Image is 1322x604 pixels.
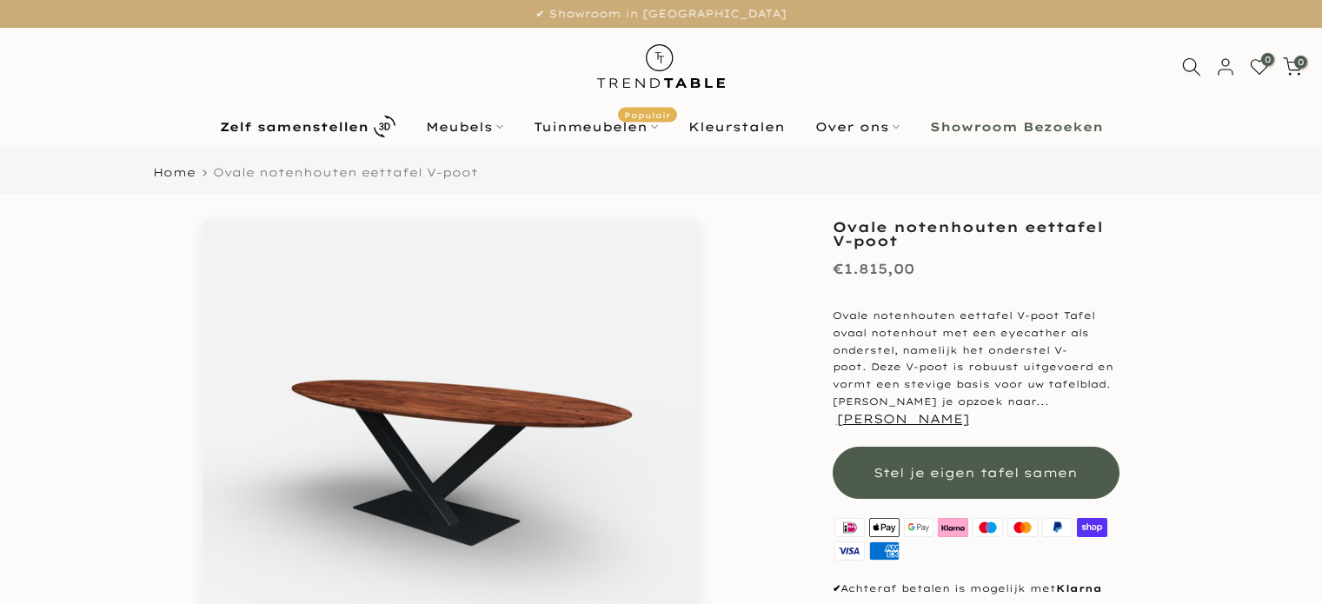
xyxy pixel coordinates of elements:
[220,121,369,133] b: Zelf samenstellen
[833,581,1119,598] p: Achteraf betalen is mogelijk met
[1006,516,1040,540] img: master
[1040,516,1074,540] img: paypal
[213,165,478,179] span: Ovale notenhouten eettafel V-poot
[874,465,1078,481] span: Stel je eigen tafel samen
[1056,582,1102,594] strong: Klarna
[1283,57,1302,76] a: 0
[833,447,1119,499] button: Stel je eigen tafel samen
[833,516,867,540] img: ideal
[1074,516,1109,540] img: shopify pay
[833,540,867,563] img: visa
[518,116,673,137] a: TuinmeubelenPopulair
[833,220,1119,248] h1: Ovale notenhouten eettafel V-poot
[1261,53,1274,66] span: 0
[833,256,914,282] div: €1.815,00
[936,516,971,540] img: klarna
[837,411,969,427] button: [PERSON_NAME]
[867,540,901,563] img: american express
[1250,57,1269,76] a: 0
[22,4,1300,23] p: ✔ Showroom in [GEOGRAPHIC_DATA]
[914,116,1118,137] a: Showroom Bezoeken
[800,116,914,137] a: Over ons
[204,111,410,142] a: Zelf samenstellen
[971,516,1006,540] img: maestro
[618,107,677,122] span: Populair
[867,516,901,540] img: apple pay
[673,116,800,137] a: Kleurstalen
[930,121,1103,133] b: Showroom Bezoeken
[833,308,1119,429] p: Ovale notenhouten eettafel V-poot Tafel ovaal notenhout met een eyecather als onderstel, namelijk...
[901,516,936,540] img: google pay
[833,582,840,594] strong: ✔
[153,167,196,178] a: Home
[585,28,737,105] img: trend-table
[410,116,518,137] a: Meubels
[1294,56,1307,69] span: 0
